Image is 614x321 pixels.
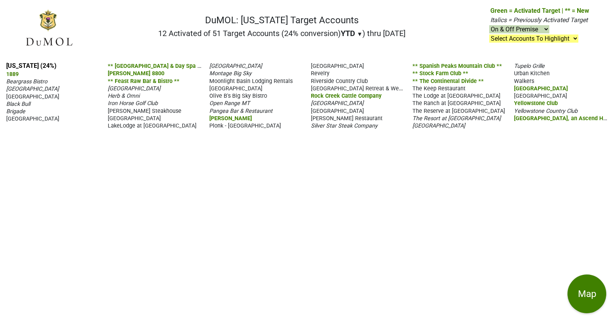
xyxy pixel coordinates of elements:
span: ** [GEOGRAPHIC_DATA] & Day Spa ** [108,62,203,69]
span: [GEOGRAPHIC_DATA] [108,115,161,122]
span: Green = Activated Target | ** = New [490,7,589,14]
span: The Ranch at [GEOGRAPHIC_DATA] [412,100,501,107]
span: The Reserve at [GEOGRAPHIC_DATA] [412,108,505,114]
span: [PERSON_NAME] [209,115,252,122]
span: ▼ [357,31,363,38]
h2: 12 Activated of 51 Target Accounts (24% conversion) ) thru [DATE] [158,29,406,38]
span: Italics = Previously Activated Target [490,16,588,24]
span: [GEOGRAPHIC_DATA] [311,100,364,107]
span: Black Bull [6,101,30,107]
span: [GEOGRAPHIC_DATA] [311,108,364,114]
h1: DuMOL: [US_STATE] Target Accounts [158,15,406,26]
span: Revelry [311,70,329,77]
span: ** The Continental Divide ** [412,78,484,85]
a: [US_STATE] (24%) [6,62,57,69]
span: [GEOGRAPHIC_DATA] [311,63,364,69]
span: Beargrass Bistro [6,78,47,85]
span: [PERSON_NAME] Steakhouse [108,108,181,114]
span: The Resort at [GEOGRAPHIC_DATA] [412,115,501,122]
span: [GEOGRAPHIC_DATA] [412,123,465,129]
span: [GEOGRAPHIC_DATA] Retreat & Western Adventures [311,85,442,92]
span: Urban Kitchen [514,70,550,77]
span: The Keep Restaurant [412,85,466,92]
span: [GEOGRAPHIC_DATA] [6,86,59,92]
span: Yellowstone Club [514,100,558,107]
span: Pangea Bar & Restaurant [209,108,273,114]
span: Riverside Country Club [311,78,368,85]
span: YTD [341,29,355,38]
span: ** Feast Raw Bar & Bistro ** [108,78,179,85]
img: DuMOL [25,9,73,47]
span: [GEOGRAPHIC_DATA] [514,93,567,99]
span: [PERSON_NAME] Restaurant [311,115,383,122]
span: Plonk - [GEOGRAPHIC_DATA] [209,123,281,129]
span: Iron Horse Golf Club [108,100,158,107]
span: [PERSON_NAME] 8800 [108,70,164,77]
span: ** Spanish Peaks Mountain Club ** [412,63,502,69]
span: [GEOGRAPHIC_DATA] [209,63,262,69]
span: Montage Big Sky [209,70,252,77]
span: Olive B's Big Sky Bistro [209,93,267,99]
span: [GEOGRAPHIC_DATA] [209,85,262,92]
span: [GEOGRAPHIC_DATA] [108,85,160,92]
span: [GEOGRAPHIC_DATA] [6,93,59,100]
span: Open Range MT [209,100,250,107]
span: Rock Creek Cattle Company [311,93,381,99]
span: [GEOGRAPHIC_DATA] [6,116,59,122]
span: The Lodge at [GEOGRAPHIC_DATA] [412,93,500,99]
span: [GEOGRAPHIC_DATA] [514,85,568,92]
span: LakeLodge at [GEOGRAPHIC_DATA] [108,123,197,129]
span: Herb & Omni [108,93,140,99]
span: Yellowstone Country Club [514,108,578,114]
span: Silver Star Steak Company [311,123,378,129]
span: ** Stock Farm Club ** [412,70,468,77]
span: Walkers [514,78,534,85]
button: Map [567,274,606,313]
span: Tupelo Grille [514,63,545,69]
span: 1889 [6,71,19,78]
span: Brigade [6,108,25,115]
span: Moonlight Basin Lodging Rentals [209,78,293,85]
